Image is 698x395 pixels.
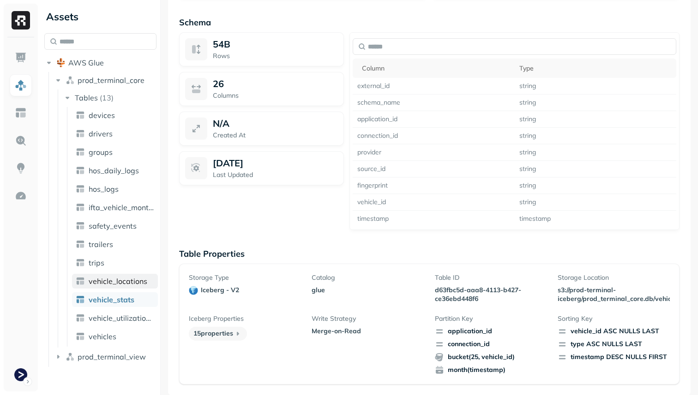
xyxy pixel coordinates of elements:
img: table [76,258,85,267]
a: trips [72,255,158,270]
p: N/A [213,118,229,129]
span: prod_terminal_core [78,76,144,85]
img: table [76,332,85,341]
p: Storage Type [189,273,301,282]
a: devices [72,108,158,123]
p: ( 13 ) [100,93,114,102]
button: prod_terminal_core [54,73,157,88]
span: hos_logs [89,184,119,194]
p: Created At [213,131,338,140]
img: table [76,221,85,230]
span: groups [89,147,113,157]
a: drivers [72,126,158,141]
div: vehicle_id ASC NULLS LAST [558,327,670,336]
span: vehicle_stats [89,295,134,304]
p: [DATE] [213,157,243,169]
td: string [515,111,676,128]
span: trailers [89,240,113,249]
img: table [76,111,85,120]
span: hos_daily_logs [89,166,139,175]
img: iceberg - v2 [189,286,198,295]
td: timestamp [353,211,514,227]
a: ifta_vehicle_months [72,200,158,215]
td: provider [353,144,514,161]
td: string [515,94,676,111]
span: 54B [213,38,230,50]
button: Tables(13) [63,90,157,105]
td: string [515,177,676,194]
img: table [76,277,85,286]
img: table [76,129,85,138]
a: vehicle_stats [72,292,158,307]
p: Merge-on-Read [312,327,424,336]
div: type ASC NULLS LAST [558,340,670,349]
img: table [76,240,85,249]
span: safety_events [89,221,137,230]
span: devices [89,111,115,120]
td: fingerprint [353,177,514,194]
a: vehicle_utilization_day [72,311,158,325]
td: application_id [353,111,514,128]
img: namespace [66,76,75,85]
img: root [56,58,66,67]
td: source_id [353,161,514,177]
img: Query Explorer [15,135,27,147]
p: Write Strategy [312,314,424,323]
p: d63fbc5d-aaa8-4113-b427-ce36ebd448f6 [435,286,547,303]
span: prod_terminal_view [78,352,146,361]
img: Assets [15,79,27,91]
a: trailers [72,237,158,252]
span: drivers [89,129,113,138]
p: Rows [213,52,338,60]
p: Last Updated [213,171,338,179]
p: Schema [179,17,680,28]
div: Assets [44,9,156,24]
p: iceberg - v2 [201,286,239,295]
a: groups [72,145,158,159]
span: connection_id [435,340,547,349]
p: Table Properties [179,248,680,259]
a: safety_events [72,218,158,233]
td: connection_id [353,128,514,144]
a: hos_logs [72,182,158,196]
img: table [76,166,85,175]
span: trips [89,258,104,267]
p: Storage Location [558,273,670,282]
a: vehicle_locations [72,274,158,289]
button: prod_terminal_view [54,349,157,364]
button: AWS Glue [44,55,156,70]
td: string [515,144,676,161]
p: s3://prod-terminal-iceberg/prod_terminal_core.db/vehicle_stats [558,286,670,303]
td: string [515,194,676,211]
p: 15 properties [189,327,247,341]
td: string [515,161,676,177]
p: Partition Key [435,314,547,323]
p: Iceberg Properties [189,314,301,323]
p: 26 [213,78,224,89]
span: vehicles [89,332,116,341]
a: hos_daily_logs [72,163,158,178]
td: string [515,128,676,144]
span: vehicle_utilization_day [89,313,154,323]
img: Terminal [14,368,27,381]
img: table [76,147,85,157]
img: table [76,313,85,323]
span: AWS Glue [68,58,104,67]
p: Catalog [312,273,424,282]
td: string [515,78,676,94]
td: schema_name [353,94,514,111]
img: table [76,203,85,212]
div: timestamp DESC NULLS FIRST [558,353,670,362]
p: glue [312,286,424,295]
p: Table ID [435,273,547,282]
img: namespace [66,352,75,361]
img: table [76,184,85,194]
span: application_id [435,327,547,336]
p: Sorting Key [558,314,670,323]
span: vehicle_locations [89,277,147,286]
td: timestamp [515,211,676,227]
img: Dashboard [15,52,27,64]
div: Column [362,64,510,73]
td: vehicle_id [353,194,514,211]
span: Tables [75,93,98,102]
